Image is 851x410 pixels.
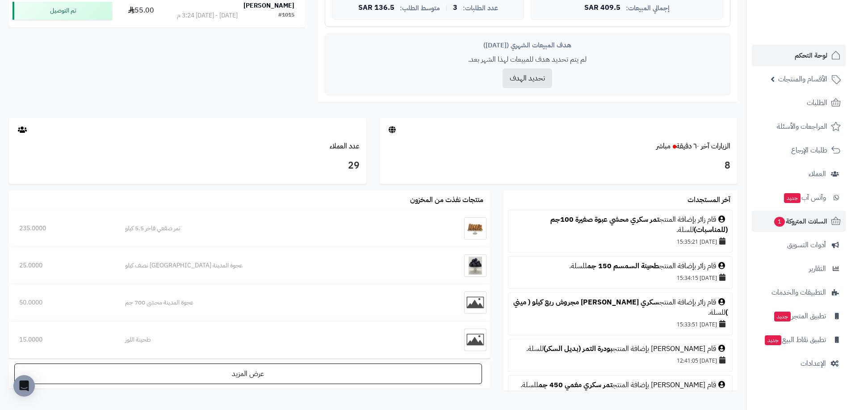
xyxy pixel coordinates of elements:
div: عجوة المدينة محشى 700 جم [125,298,414,307]
a: عرض المزيد [14,364,482,384]
span: لوحة التحكم [795,49,827,62]
span: العملاء [809,168,826,180]
div: [DATE] 12:41:05 [513,354,728,367]
a: العملاء [752,163,846,185]
div: تمر صقعي فاخر 5.5 كيلو [125,224,414,233]
h3: 8 [386,158,730,173]
div: [DATE] 11:44:34 [513,390,728,403]
h3: 29 [16,158,360,173]
span: متوسط الطلب: [400,4,440,12]
a: وآتس آبجديد [752,187,846,208]
span: الأقسام والمنتجات [778,73,827,85]
span: 3 [453,4,457,12]
div: #1015 [278,11,294,20]
div: [DATE] 15:35:21 [513,235,728,248]
span: 1 [774,217,785,227]
span: جديد [774,312,791,321]
div: 25.0000 [19,261,105,270]
small: مباشر [656,141,671,152]
span: 136.5 SAR [358,4,394,12]
div: قام زائر بإضافة المنتج للسلة. [513,215,728,235]
span: تطبيق المتجر [773,310,826,322]
a: تمر سكري محشي عبوة صغيرة 100جم (للمناسبات) [550,214,728,235]
div: تم التوصيل [13,2,112,20]
a: لوحة التحكم [752,45,846,66]
a: تطبيق المتجرجديد [752,305,846,327]
a: عدد العملاء [330,141,360,152]
a: الطلبات [752,92,846,114]
a: سكري [PERSON_NAME] مجروش ربع كيلو ( ميني ) [513,297,728,318]
a: التقارير [752,258,846,279]
div: 235.0000 [19,224,105,233]
span: الإعدادات [801,357,826,370]
div: قام [PERSON_NAME] بإضافة المنتج للسلة. [513,380,728,390]
div: 50.0000 [19,298,105,307]
span: التطبيقات والخدمات [771,286,826,299]
a: التطبيقات والخدمات [752,282,846,303]
div: [DATE] 15:33:51 [513,318,728,330]
a: تطبيق نقاط البيعجديد [752,329,846,351]
a: السلات المتروكة1 [752,211,846,232]
div: [DATE] - [DATE] 3:24 م [177,11,238,20]
div: 15.0000 [19,335,105,344]
img: تمر صقعي فاخر 5.5 كيلو [464,217,486,240]
a: الزيارات آخر ٦٠ دقيقةمباشر [656,141,730,152]
div: [DATE] 15:34:15 [513,271,728,284]
span: 409.5 SAR [584,4,620,12]
span: السلات المتروكة [773,215,827,228]
span: | [445,4,448,11]
div: عجوة المدينة [GEOGRAPHIC_DATA] نصف كيلو [125,261,414,270]
span: طلبات الإرجاع [791,144,827,156]
a: طحينة السمسم 150 جم [587,261,659,271]
a: بودرة التمر (بديل السكر) [544,343,612,354]
img: عجوة المدينة عبوة نصف كيلو [464,254,486,277]
div: قام [PERSON_NAME] بإضافة المنتج للسلة. [513,344,728,354]
a: المراجعات والأسئلة [752,116,846,137]
span: جديد [765,335,781,345]
div: هدف المبيعات الشهري ([DATE]) [332,41,723,50]
a: الإعدادات [752,353,846,374]
a: طلبات الإرجاع [752,139,846,161]
div: قام زائر بإضافة المنتج للسلة. [513,297,728,318]
span: أدوات التسويق [787,239,826,251]
a: تمر سكري مغمي 450 جم [538,380,612,390]
span: تطبيق نقاط البيع [764,334,826,346]
a: أدوات التسويق [752,234,846,256]
img: طحينة اللوز [464,329,486,351]
span: الطلبات [807,97,827,109]
p: لم يتم تحديد هدف للمبيعات لهذا الشهر بعد. [332,55,723,65]
span: وآتس آب [783,191,826,204]
strong: [PERSON_NAME] [243,1,294,10]
div: طحينة اللوز [125,335,414,344]
div: Open Intercom Messenger [13,375,35,397]
span: عدد الطلبات: [463,4,498,12]
span: التقارير [809,262,826,275]
span: المراجعات والأسئلة [777,120,827,133]
div: قام زائر بإضافة المنتج للسلة. [513,261,728,271]
img: عجوة المدينة محشى 700 جم [464,292,486,314]
span: إجمالي المبيعات: [626,4,670,12]
h3: آخر المستجدات [688,196,730,204]
span: جديد [784,193,801,203]
h3: منتجات نفذت من المخزون [410,196,483,204]
button: تحديد الهدف [503,68,552,88]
